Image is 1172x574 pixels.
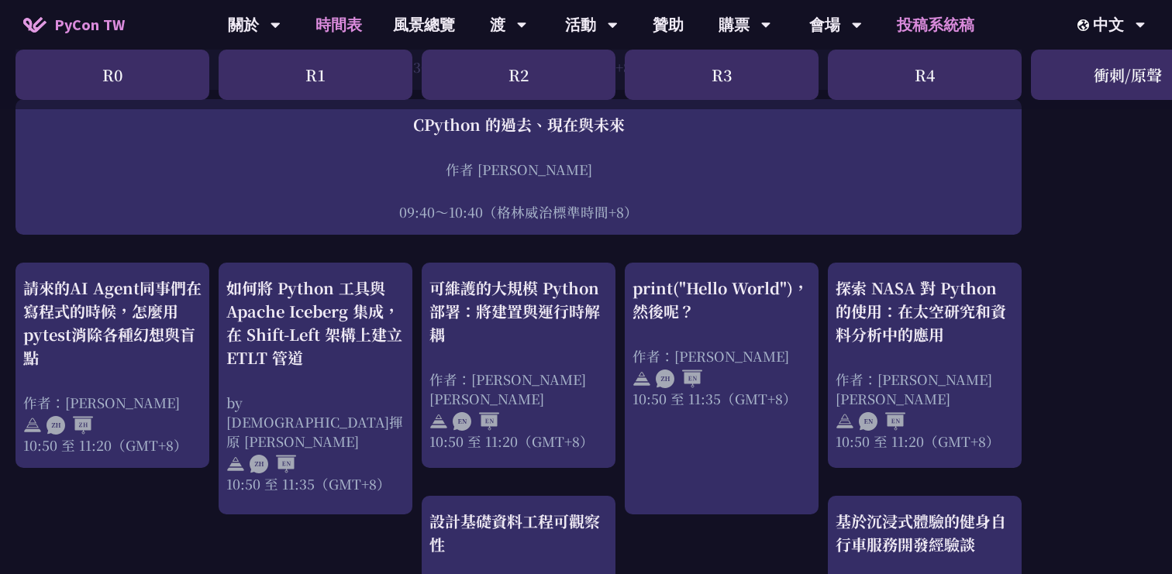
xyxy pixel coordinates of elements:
img: PyCon TW 2025 首頁圖標 [23,17,47,33]
font: 中文 [1093,15,1124,34]
font: 請來的AI Agent同事們在寫程式的時候，怎麼用pytest消除各種幻想與盲點 [23,277,202,369]
img: ZHEN.371966e.svg [656,369,702,388]
font: 作者：[PERSON_NAME] [23,393,180,412]
font: 作者：[PERSON_NAME] [633,346,789,366]
img: svg+xml;base64,PHN2ZyB4bWxucz0iaHR0cDovL3d3dy53My5vcmcvMjAwMC9zdmciIHdpZHRoPSIyNCIgaGVpZ2h0PSIyNC... [633,369,651,388]
font: 贊助 [653,15,684,34]
font: 可維護的大規模 Python 部署：將建置與運行時解耦 [429,277,600,345]
font: 會場 [809,15,840,34]
a: 可維護的大規模 Python 部署：將建置與運行時解耦 作者：[PERSON_NAME] [PERSON_NAME] 10:50 至 11:20（GMT+8） [429,277,608,451]
img: svg+xml;base64,PHN2ZyB4bWxucz0iaHR0cDovL3d3dy53My5vcmcvMjAwMC9zdmciIHdpZHRoPSIyNCIgaGVpZ2h0PSIyNC... [836,412,854,431]
font: 風景總覽 [393,15,455,34]
a: CPython 的過去、現在與未來 作者 [PERSON_NAME] 09:40～10:40（格林威治標準時間+8） [23,113,1014,222]
font: 探索 NASA 對 Python 的使用：在太空研究和資料分析中的應用 [836,277,1006,345]
font: 基於沉浸式體驗的健身自行車服務開發經驗談 [836,510,1006,555]
font: PyCon TW [54,15,125,34]
font: 投稿系統稿 [897,15,974,34]
font: 衝刺/原聲 [1094,64,1162,86]
img: ZHZH.38617ef.svg [47,416,93,435]
font: R1 [305,64,326,86]
font: 作者：[PERSON_NAME] [PERSON_NAME] [429,369,586,408]
a: 探索 NASA 對 Python 的使用：在太空研究和資料分析中的應用 作者：[PERSON_NAME] [PERSON_NAME] 10:50 至 11:20（GMT+8） [836,277,1014,451]
a: 如何將 Python 工具與 Apache Iceberg 集成，在 Shift-Left 架構上建立 ETLT 管道 by [DEMOGRAPHIC_DATA]揮原 [PERSON_NAME]... [226,277,405,493]
font: 09:40～10:40（格林威治標準時間+8） [399,202,638,222]
font: 作者 [PERSON_NAME] [446,160,592,179]
font: R2 [508,64,529,86]
font: print("Hello World")，然後呢？ [633,277,808,322]
font: 購票 [719,15,750,34]
a: print("Hello World")，然後呢？ 作者：[PERSON_NAME] 10:50 至 11:35（GMT+8） [633,277,811,408]
font: 10:50 至 11:35（GMT+8） [226,474,391,493]
img: ZHEN.371966e.svg [250,455,296,473]
font: R0 [102,64,122,86]
img: ENEN.5a408d1.svg [859,412,905,431]
a: 請來的AI Agent同事們在寫程式的時候，怎麼用pytest消除各種幻想與盲點 作者：[PERSON_NAME] 10:50 至 11:20（GMT+8） [23,277,202,455]
font: CPython 的過去、現在與未來 [413,113,625,136]
font: 10:50 至 11:20（GMT+8） [836,431,1000,451]
img: svg+xml;base64,PHN2ZyB4bWxucz0iaHR0cDovL3d3dy53My5vcmcvMjAwMC9zdmciIHdpZHRoPSIyNCIgaGVpZ2h0PSIyNC... [23,416,42,435]
img: ENEN.5a408d1.svg [453,412,499,431]
font: R4 [915,64,935,86]
font: 時間表 [315,15,362,34]
font: R3 [712,64,732,86]
font: by [DEMOGRAPHIC_DATA]揮原 [PERSON_NAME] [226,393,403,451]
img: 區域設定圖標 [1077,19,1093,31]
font: 作者：[PERSON_NAME] [PERSON_NAME] [836,369,992,408]
img: svg+xml;base64,PHN2ZyB4bWxucz0iaHR0cDovL3d3dy53My5vcmcvMjAwMC9zdmciIHdpZHRoPSIyNCIgaGVpZ2h0PSIyNC... [226,455,245,473]
font: 活動 [565,15,596,34]
font: 如何將 Python 工具與 Apache Iceberg 集成，在 Shift-Left 架構上建立 ETLT 管道 [226,277,402,369]
font: 渡 [490,15,505,34]
font: 設計基礎資料工程可觀察性 [429,510,600,555]
font: 10:50 至 11:20（GMT+8） [429,431,594,451]
a: PyCon TW [8,5,140,44]
font: 10:50 至 11:35（GMT+8） [633,389,797,408]
font: 關於 [228,15,259,34]
img: svg+xml;base64,PHN2ZyB4bWxucz0iaHR0cDovL3d3dy53My5vcmcvMjAwMC9zdmciIHdpZHRoPSIyNCIgaGVpZ2h0PSIyNC... [429,412,448,431]
font: 10:50 至 11:20（GMT+8） [23,435,188,455]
